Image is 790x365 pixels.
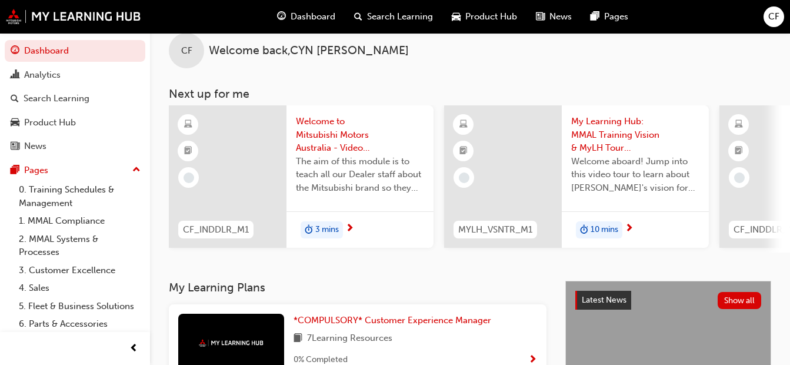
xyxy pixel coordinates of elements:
a: search-iconSearch Learning [345,5,442,29]
a: 3. Customer Excellence [14,261,145,280]
span: chart-icon [11,70,19,81]
a: guage-iconDashboard [268,5,345,29]
span: pages-icon [591,9,599,24]
span: next-icon [625,224,634,234]
span: prev-icon [129,341,138,356]
a: Analytics [5,64,145,86]
span: Pages [604,10,628,24]
span: MYLH_VSNTR_M1 [458,223,532,237]
span: duration-icon [305,223,313,238]
a: *COMPULSORY* Customer Experience Manager [294,314,496,327]
span: up-icon [132,162,141,178]
span: 10 mins [591,223,618,237]
span: book-icon [294,331,302,346]
div: Search Learning [24,92,89,105]
img: mmal [6,9,141,24]
span: learningResourceType_ELEARNING-icon [459,117,468,132]
div: News [24,140,46,153]
span: guage-icon [11,46,19,57]
span: learningRecordVerb_NONE-icon [459,172,469,183]
span: search-icon [11,94,19,104]
a: CF_INDDLR_M1Welcome to Mitsubishi Motors Australia - Video (Dealer Induction)The aim of this modu... [169,105,434,248]
a: News [5,135,145,157]
a: MYLH_VSNTR_M1My Learning Hub: MMAL Training Vision & MyLH Tour (Elective)Welcome aboard! Jump int... [444,105,709,248]
a: 0. Training Schedules & Management [14,181,145,212]
span: booktick-icon [735,144,743,159]
span: CF [768,10,779,24]
button: DashboardAnalyticsSearch LearningProduct HubNews [5,38,145,160]
h3: Next up for me [150,87,790,101]
span: guage-icon [277,9,286,24]
span: car-icon [11,118,19,128]
a: 2. MMAL Systems & Processes [14,230,145,261]
a: news-iconNews [526,5,581,29]
span: search-icon [354,9,362,24]
button: Show all [718,292,762,309]
a: Search Learning [5,88,145,109]
button: Pages [5,160,145,181]
span: Welcome aboard! Jump into this video tour to learn about [PERSON_NAME]'s vision for your learning... [571,155,699,195]
span: news-icon [536,9,545,24]
span: 3 mins [315,223,339,237]
span: booktick-icon [459,144,468,159]
span: CF_INDDLR_M1 [183,223,249,237]
span: Search Learning [367,10,433,24]
span: news-icon [11,141,19,152]
div: Product Hub [24,116,76,130]
button: CF [764,6,784,27]
a: Latest NewsShow all [575,291,761,310]
a: 5. Fleet & Business Solutions [14,297,145,316]
a: 4. Sales [14,279,145,297]
span: Welcome back , CYN [PERSON_NAME] [209,44,409,58]
a: Dashboard [5,40,145,62]
span: Product Hub [465,10,517,24]
span: Welcome to Mitsubishi Motors Australia - Video (Dealer Induction) [296,115,424,155]
a: pages-iconPages [581,5,638,29]
a: 6. Parts & Accessories [14,315,145,333]
span: next-icon [345,224,354,234]
span: car-icon [452,9,461,24]
a: Product Hub [5,112,145,134]
div: Pages [24,164,48,177]
span: Latest News [582,295,626,305]
span: learningResourceType_ELEARNING-icon [735,117,743,132]
span: Dashboard [291,10,335,24]
span: learningRecordVerb_NONE-icon [184,172,194,183]
span: duration-icon [580,223,588,238]
a: 1. MMAL Compliance [14,212,145,230]
span: booktick-icon [184,144,192,159]
span: My Learning Hub: MMAL Training Vision & MyLH Tour (Elective) [571,115,699,155]
span: 7 Learning Resources [307,331,392,346]
span: CF [181,44,192,58]
span: News [549,10,572,24]
div: Analytics [24,68,61,82]
span: The aim of this module is to teach all our Dealer staff about the Mitsubishi brand so they demons... [296,155,424,195]
span: *COMPULSORY* Customer Experience Manager [294,315,491,326]
h3: My Learning Plans [169,281,546,294]
a: car-iconProduct Hub [442,5,526,29]
span: pages-icon [11,165,19,176]
img: mmal [199,339,264,347]
span: learningResourceType_ELEARNING-icon [184,117,192,132]
span: learningRecordVerb_NONE-icon [734,172,745,183]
